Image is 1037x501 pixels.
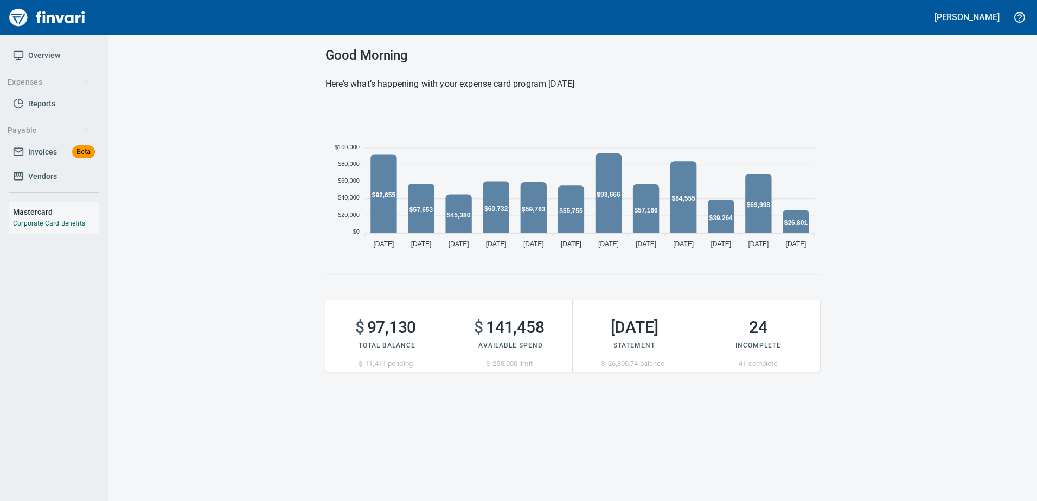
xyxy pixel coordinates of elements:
[9,140,99,164] a: InvoicesBeta
[486,240,507,248] tspan: [DATE]
[710,240,731,248] tspan: [DATE]
[374,240,394,248] tspan: [DATE]
[338,177,360,184] tspan: $60,000
[561,240,581,248] tspan: [DATE]
[353,228,360,235] tspan: $0
[28,145,57,159] span: Invoices
[13,220,85,227] a: Corporate Card Benefits
[325,76,820,92] h6: Here’s what’s happening with your expense card program [DATE]
[338,211,360,218] tspan: $20,000
[932,9,1002,25] button: [PERSON_NAME]
[3,72,94,92] button: Expenses
[523,240,544,248] tspan: [DATE]
[13,206,99,218] h6: Mastercard
[8,124,89,137] span: Payable
[7,4,88,30] img: Finvari
[28,49,60,62] span: Overview
[335,144,360,150] tspan: $100,000
[28,170,57,183] span: Vendors
[28,97,55,111] span: Reports
[3,120,94,140] button: Payable
[449,240,469,248] tspan: [DATE]
[673,240,694,248] tspan: [DATE]
[411,240,432,248] tspan: [DATE]
[9,164,99,189] a: Vendors
[786,240,806,248] tspan: [DATE]
[325,48,820,63] h3: Good Morning
[748,240,769,248] tspan: [DATE]
[8,75,89,89] span: Expenses
[72,146,95,158] span: Beta
[338,160,360,167] tspan: $80,000
[9,92,99,116] a: Reports
[9,43,99,68] a: Overview
[338,194,360,201] tspan: $40,000
[934,11,1000,23] h5: [PERSON_NAME]
[636,240,656,248] tspan: [DATE]
[598,240,619,248] tspan: [DATE]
